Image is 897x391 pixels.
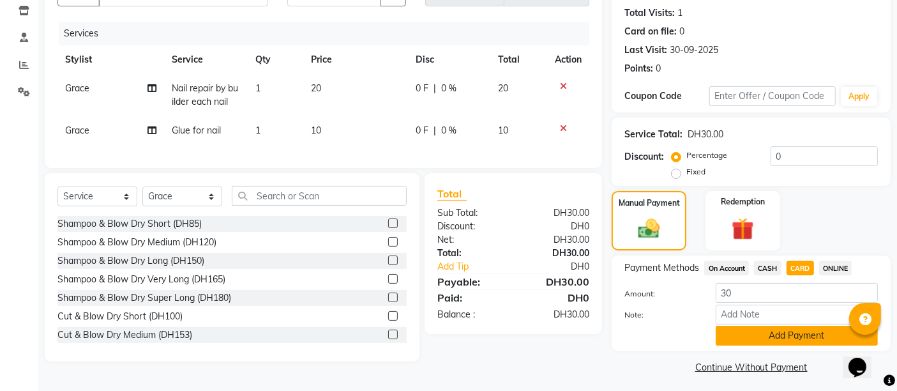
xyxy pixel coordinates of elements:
[428,290,513,305] div: Paid:
[528,260,599,273] div: DH0
[433,82,436,95] span: |
[624,62,653,75] div: Points:
[679,25,684,38] div: 0
[57,217,202,231] div: Shampoo & Blow Dry Short (DH85)
[57,273,225,286] div: Shampoo & Blow Dry Very Long (DH165)
[547,45,589,74] th: Action
[303,45,408,74] th: Price
[57,328,192,342] div: Cut & Blow Dry Medium (DH153)
[513,220,599,233] div: DH0
[513,206,599,220] div: DH30.00
[686,149,727,161] label: Percentage
[754,261,781,275] span: CASH
[498,82,508,94] span: 20
[428,274,513,289] div: Payable:
[59,22,599,45] div: Services
[416,124,428,137] span: 0 F
[65,125,89,136] span: Grace
[624,6,675,20] div: Total Visits:
[57,254,204,268] div: Shampoo & Blow Dry Long (DH150)
[513,233,599,247] div: DH30.00
[721,196,765,208] label: Redemption
[57,291,231,305] div: Shampoo & Blow Dry Super Long (DH180)
[615,288,705,300] label: Amount:
[248,45,303,74] th: Qty
[615,309,705,321] label: Note:
[624,261,699,275] span: Payment Methods
[656,62,661,75] div: 0
[688,128,723,141] div: DH30.00
[57,45,164,74] th: Stylist
[441,124,456,137] span: 0 %
[408,45,490,74] th: Disc
[725,215,761,243] img: _gift.svg
[57,236,216,249] div: Shampoo & Blow Dry Medium (DH120)
[716,326,878,346] button: Add Payment
[232,186,407,206] input: Search or Scan
[498,125,508,136] span: 10
[677,6,682,20] div: 1
[843,340,884,378] iframe: chat widget
[670,43,718,57] div: 30-09-2025
[428,206,513,220] div: Sub Total:
[624,150,664,164] div: Discount:
[57,310,183,323] div: Cut & Blow Dry Short (DH100)
[631,217,666,241] img: _cash.svg
[490,45,548,74] th: Total
[428,233,513,247] div: Net:
[433,124,436,137] span: |
[428,220,513,233] div: Discount:
[709,86,836,106] input: Enter Offer / Coupon Code
[311,82,321,94] span: 20
[624,89,709,103] div: Coupon Code
[716,283,878,303] input: Amount
[441,82,456,95] span: 0 %
[428,247,513,260] div: Total:
[624,43,667,57] div: Last Visit:
[614,361,888,374] a: Continue Without Payment
[428,260,527,273] a: Add Tip
[619,197,680,209] label: Manual Payment
[172,125,221,136] span: Glue for nail
[716,305,878,325] input: Add Note
[416,82,428,95] span: 0 F
[255,82,260,94] span: 1
[513,308,599,321] div: DH30.00
[819,261,852,275] span: ONLINE
[513,290,599,305] div: DH0
[513,247,599,260] div: DH30.00
[686,166,705,178] label: Fixed
[255,125,260,136] span: 1
[437,187,467,201] span: Total
[311,125,321,136] span: 10
[624,128,682,141] div: Service Total:
[428,308,513,321] div: Balance :
[841,87,877,106] button: Apply
[65,82,89,94] span: Grace
[513,274,599,289] div: DH30.00
[172,82,238,107] span: Nail repair by builder each nail
[164,45,248,74] th: Service
[624,25,677,38] div: Card on file:
[787,261,814,275] span: CARD
[704,261,749,275] span: On Account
